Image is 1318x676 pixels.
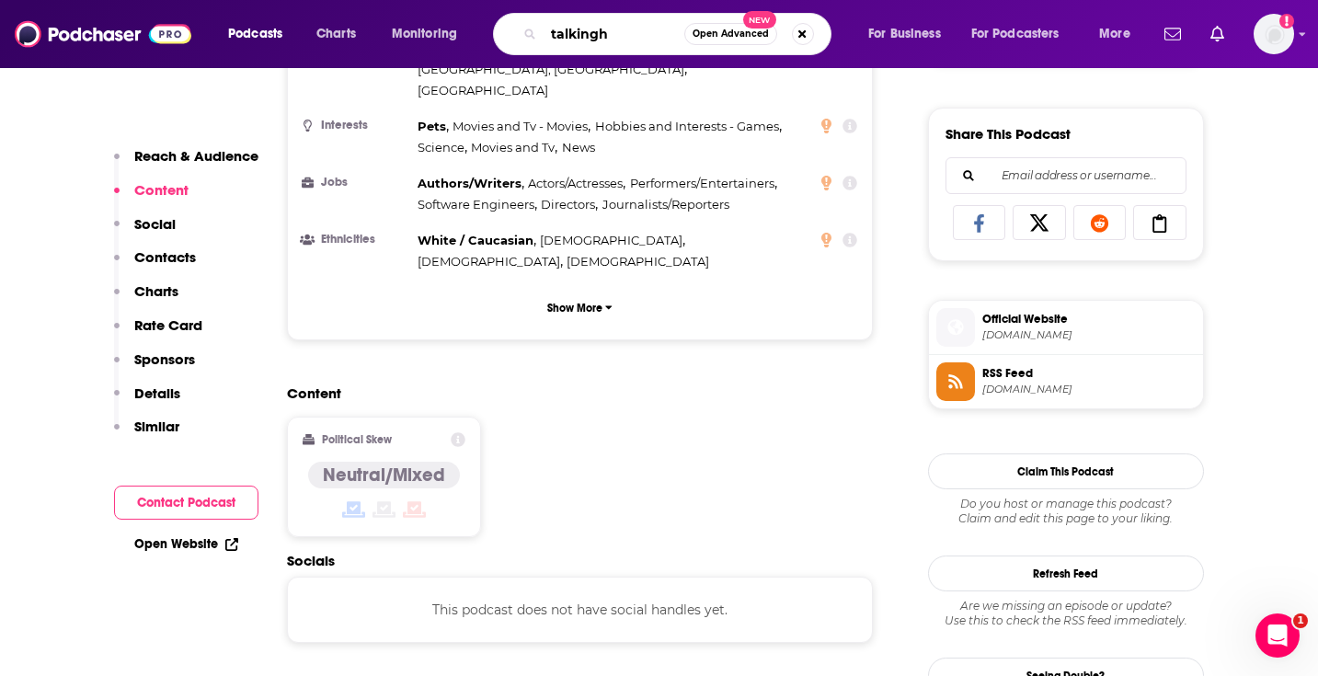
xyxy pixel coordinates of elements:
[471,140,555,155] span: Movies and Tv
[134,282,178,300] p: Charts
[959,19,1086,49] button: open menu
[114,316,202,350] button: Rate Card
[743,11,776,29] span: New
[303,177,410,189] h3: Jobs
[982,311,1196,327] span: Official Website
[630,173,777,194] span: ,
[928,453,1204,489] button: Claim This Podcast
[567,254,709,269] span: [DEMOGRAPHIC_DATA]
[1013,205,1066,240] a: Share on X/Twitter
[418,233,533,247] span: White / Caucasian
[418,176,521,190] span: Authors/Writers
[1133,205,1186,240] a: Copy Link
[134,418,179,435] p: Similar
[1254,14,1294,54] button: Show profile menu
[114,418,179,452] button: Similar
[982,383,1196,396] span: rss.art19.com
[303,234,410,246] h3: Ethnicities
[418,62,684,76] span: [GEOGRAPHIC_DATA], [GEOGRAPHIC_DATA]
[453,116,590,137] span: ,
[134,316,202,334] p: Rate Card
[946,125,1071,143] h3: Share This Podcast
[316,21,356,47] span: Charts
[528,176,623,190] span: Actors/Actresses
[540,230,685,251] span: ,
[287,577,874,643] div: This podcast does not have social handles yet.
[15,17,191,52] img: Podchaser - Follow, Share and Rate Podcasts
[953,205,1006,240] a: Share on Facebook
[868,21,941,47] span: For Business
[961,158,1171,193] input: Email address or username...
[114,384,180,418] button: Details
[228,21,282,47] span: Podcasts
[418,254,560,269] span: [DEMOGRAPHIC_DATA]
[418,83,548,97] span: [GEOGRAPHIC_DATA]
[114,486,258,520] button: Contact Podcast
[982,365,1196,382] span: RSS Feed
[1254,14,1294,54] img: User Profile
[418,230,536,251] span: ,
[684,23,777,45] button: Open AdvancedNew
[322,433,392,446] h2: Political Skew
[1099,21,1130,47] span: More
[134,384,180,402] p: Details
[1086,19,1153,49] button: open menu
[134,147,258,165] p: Reach & Audience
[287,552,874,569] h2: Socials
[323,464,445,487] h4: Neutral/Mixed
[928,556,1204,591] button: Refresh Feed
[303,291,858,325] button: Show More
[134,215,176,233] p: Social
[379,19,481,49] button: open menu
[114,248,196,282] button: Contacts
[928,599,1204,628] div: Are we missing an episode or update? Use this to check the RSS feed immediately.
[630,176,774,190] span: Performers/Entertainers
[418,173,524,194] span: ,
[693,29,769,39] span: Open Advanced
[418,194,537,215] span: ,
[471,137,557,158] span: ,
[1203,18,1232,50] a: Show notifications dropdown
[544,19,684,49] input: Search podcasts, credits, & more...
[936,362,1196,401] a: RSS Feed[DOMAIN_NAME]
[392,21,457,47] span: Monitoring
[418,140,464,155] span: Science
[304,19,367,49] a: Charts
[855,19,964,49] button: open menu
[287,384,859,402] h2: Content
[562,140,595,155] span: News
[1293,613,1308,628] span: 1
[595,116,782,137] span: ,
[946,157,1186,194] div: Search followers
[928,497,1204,526] div: Claim and edit this page to your liking.
[418,251,563,272] span: ,
[134,536,238,552] a: Open Website
[453,119,588,133] span: Movies and Tv - Movies
[418,197,534,212] span: Software Engineers
[936,308,1196,347] a: Official Website[DOMAIN_NAME]
[547,302,602,315] p: Show More
[134,248,196,266] p: Contacts
[1279,14,1294,29] svg: Add a profile image
[540,233,682,247] span: [DEMOGRAPHIC_DATA]
[595,119,779,133] span: Hobbies and Interests - Games
[303,120,410,132] h3: Interests
[541,194,598,215] span: ,
[114,147,258,181] button: Reach & Audience
[1157,18,1188,50] a: Show notifications dropdown
[510,13,849,55] div: Search podcasts, credits, & more...
[928,497,1204,511] span: Do you host or manage this podcast?
[134,350,195,368] p: Sponsors
[114,350,195,384] button: Sponsors
[971,21,1060,47] span: For Podcasters
[1073,205,1127,240] a: Share on Reddit
[114,215,176,249] button: Social
[114,181,189,215] button: Content
[1254,14,1294,54] span: Logged in as systemsteam
[541,197,595,212] span: Directors
[418,116,449,137] span: ,
[114,282,178,316] button: Charts
[528,173,625,194] span: ,
[982,328,1196,342] span: info.thinklab.design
